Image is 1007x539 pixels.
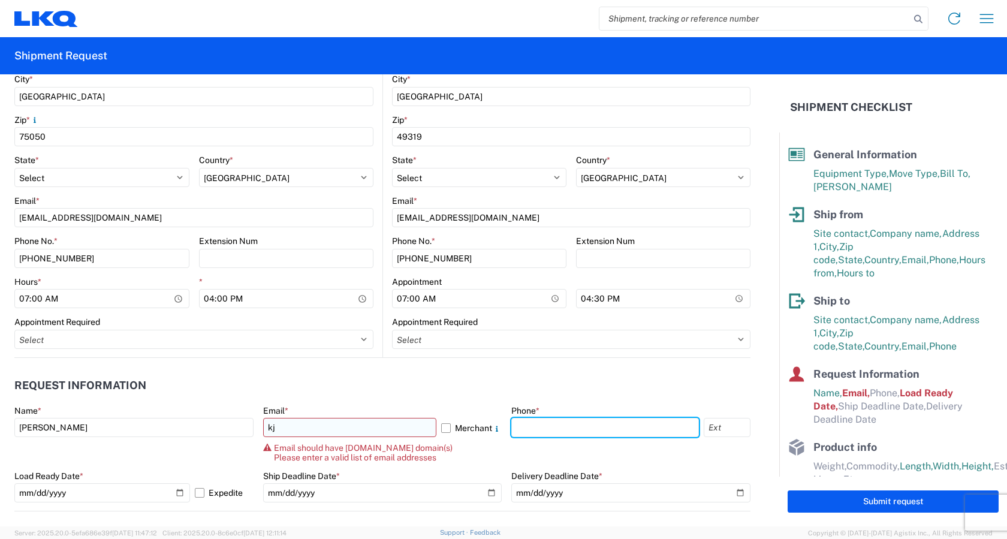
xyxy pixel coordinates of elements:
label: Delivery Deadline Date [511,471,602,481]
span: Email, [842,387,870,399]
label: Ship Deadline Date [263,471,340,481]
input: Shipment, tracking or reference number [599,7,910,30]
span: Hours to [837,267,875,279]
span: Email, [902,341,929,352]
span: Name, [813,387,842,399]
span: State, [838,254,864,266]
span: City, [819,241,839,252]
span: Ship to [813,294,850,307]
label: Email [392,195,417,206]
span: Phone, [870,387,900,399]
label: City [392,74,411,85]
label: Phone [511,405,539,416]
button: Submit request [788,490,999,513]
span: State, [838,341,864,352]
span: Site contact, [813,228,870,239]
h2: Shipment Checklist [790,100,912,115]
label: State [392,155,417,165]
span: Email should have [DOMAIN_NAME] domain(s) Please enter a valid list of email addresses [274,443,453,462]
span: Weight, [813,460,846,472]
span: Email, [902,254,929,266]
span: Phone, [929,254,959,266]
span: [PERSON_NAME] [813,181,892,192]
span: General Information [813,148,917,161]
label: Country [199,155,233,165]
span: Client: 2025.20.0-8c6e0cf [162,529,287,537]
label: City [14,74,33,85]
span: Product info [813,441,877,453]
label: Zip [14,115,40,125]
h2: Shipment Request [14,49,107,63]
span: Country, [864,341,902,352]
label: State [14,155,39,165]
span: Ship Deadline Date, [838,401,926,412]
span: Equipment Type, [813,168,889,179]
label: Email [14,195,40,206]
span: Server: 2025.20.0-5efa686e39f [14,529,157,537]
label: Phone No. [392,236,435,246]
span: Height, [961,460,994,472]
label: Appointment Required [392,317,478,327]
label: Hours [14,276,41,287]
span: Site contact, [813,314,870,326]
span: Length, [900,460,933,472]
label: Extension Num [199,236,258,246]
a: Support [440,529,470,536]
a: Feedback [470,529,501,536]
label: Expedite [195,483,254,502]
span: City, [819,327,839,339]
span: Company name, [870,228,942,239]
label: Phone No. [14,236,58,246]
span: Bill To, [940,168,970,179]
label: Appointment [392,276,442,287]
span: Company name, [870,314,942,326]
label: Appointment Required [14,317,100,327]
span: Ship from [813,208,863,221]
label: Zip [392,115,408,125]
span: Request Information [813,368,919,380]
label: Country [576,155,610,165]
span: Width, [933,460,961,472]
span: Commodity, [846,460,900,472]
span: Phone [929,341,957,352]
label: Email [263,405,288,416]
label: Extension Num [576,236,635,246]
input: Ext [704,418,750,437]
span: [DATE] 11:47:12 [112,529,157,537]
span: [DATE] 12:11:14 [243,529,287,537]
label: Load Ready Date [14,471,83,481]
span: Copyright © [DATE]-[DATE] Agistix Inc., All Rights Reserved [808,528,993,538]
span: Country, [864,254,902,266]
span: Move Type, [889,168,940,179]
h2: Request Information [14,380,146,392]
label: Name [14,405,41,416]
label: Merchant [441,418,502,437]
